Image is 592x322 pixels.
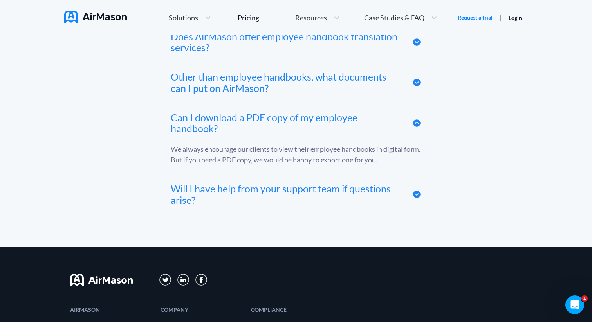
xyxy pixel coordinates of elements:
[171,183,401,206] div: Will I have help from your support team if questions arise?
[364,14,424,21] span: Case Studies & FAQ
[70,274,133,286] img: svg+xml;base64,PHN2ZyB3aWR0aD0iMTYwIiBoZWlnaHQ9IjMyIiB2aWV3Qm94PSIwIDAgMTYwIDMyIiBmaWxsPSJub25lIi...
[251,307,334,312] div: COMPLIANCE
[70,307,153,312] div: AIRMASON
[171,31,401,54] div: Does AirMason offer employee handbook translation services?
[177,274,190,286] img: svg+xml;base64,PD94bWwgdmVyc2lvbj0iMS4wIiBlbmNvZGluZz0iVVRGLTgiPz4KPHN2ZyB3aWR0aD0iMzFweCIgaGVpZ2...
[500,14,502,21] span: |
[238,14,259,21] div: Pricing
[458,14,493,22] a: Request a trial
[169,14,198,21] span: Solutions
[171,71,401,94] div: Other than employee handbooks, what documents can I put on AirMason?
[565,295,584,314] iframe: Intercom live chat
[238,11,259,25] a: Pricing
[171,144,421,165] div: We always encourage our clients to view their employee handbooks in digital form. But if you need...
[161,307,243,312] div: COMPANY
[195,274,207,286] img: svg+xml;base64,PD94bWwgdmVyc2lvbj0iMS4wIiBlbmNvZGluZz0iVVRGLTgiPz4KPHN2ZyB3aWR0aD0iMzBweCIgaGVpZ2...
[159,274,171,286] img: svg+xml;base64,PD94bWwgdmVyc2lvbj0iMS4wIiBlbmNvZGluZz0iVVRGLTgiPz4KPHN2ZyB3aWR0aD0iMzFweCIgaGVpZ2...
[171,112,401,135] div: Can I download a PDF copy of my employee handbook?
[509,14,522,21] a: Login
[581,295,588,302] span: 1
[295,14,327,21] span: Resources
[64,11,127,23] img: AirMason Logo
